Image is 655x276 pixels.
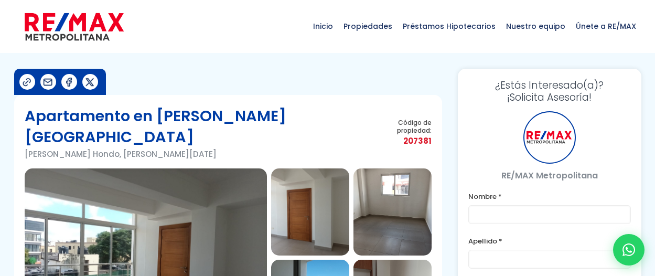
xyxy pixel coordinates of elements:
[25,105,375,147] h1: Apartamento en [PERSON_NAME][GEOGRAPHIC_DATA]
[501,10,571,42] span: Nuestro equipo
[25,11,124,43] img: remax-metropolitana-logo
[398,10,501,42] span: Préstamos Hipotecarios
[468,79,631,91] span: ¿Estás Interesado(a)?
[308,10,338,42] span: Inicio
[25,147,375,161] p: [PERSON_NAME] Hondo, [PERSON_NAME][DATE]
[338,10,398,42] span: Propiedades
[468,169,631,182] p: RE/MAX Metropolitana
[374,119,431,134] span: Código de propiedad:
[374,134,431,147] span: 207381
[523,111,576,164] div: RE/MAX Metropolitana
[468,79,631,103] h3: ¡Solicita Asesoría!
[63,77,74,88] img: Compartir
[353,168,432,256] img: Apartamento en Arroyo Hondo
[84,77,95,88] img: Compartir
[571,10,641,42] span: Únete a RE/MAX
[271,168,349,256] img: Apartamento en Arroyo Hondo
[22,77,33,88] img: Compartir
[42,77,53,88] img: Compartir
[468,190,631,203] label: Nombre *
[468,235,631,248] label: Apellido *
